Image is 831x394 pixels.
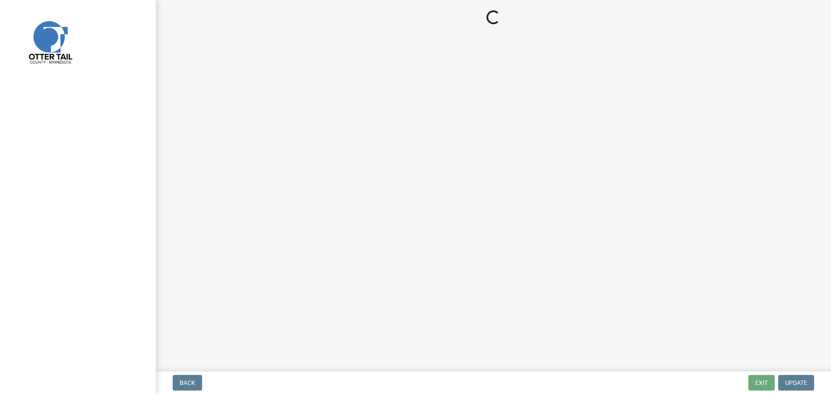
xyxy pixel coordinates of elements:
[785,379,807,386] span: Update
[778,375,814,391] button: Update
[17,9,82,74] img: Otter Tail County, Minnesota
[173,375,202,391] button: Back
[748,375,775,391] button: Exit
[180,379,195,386] span: Back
